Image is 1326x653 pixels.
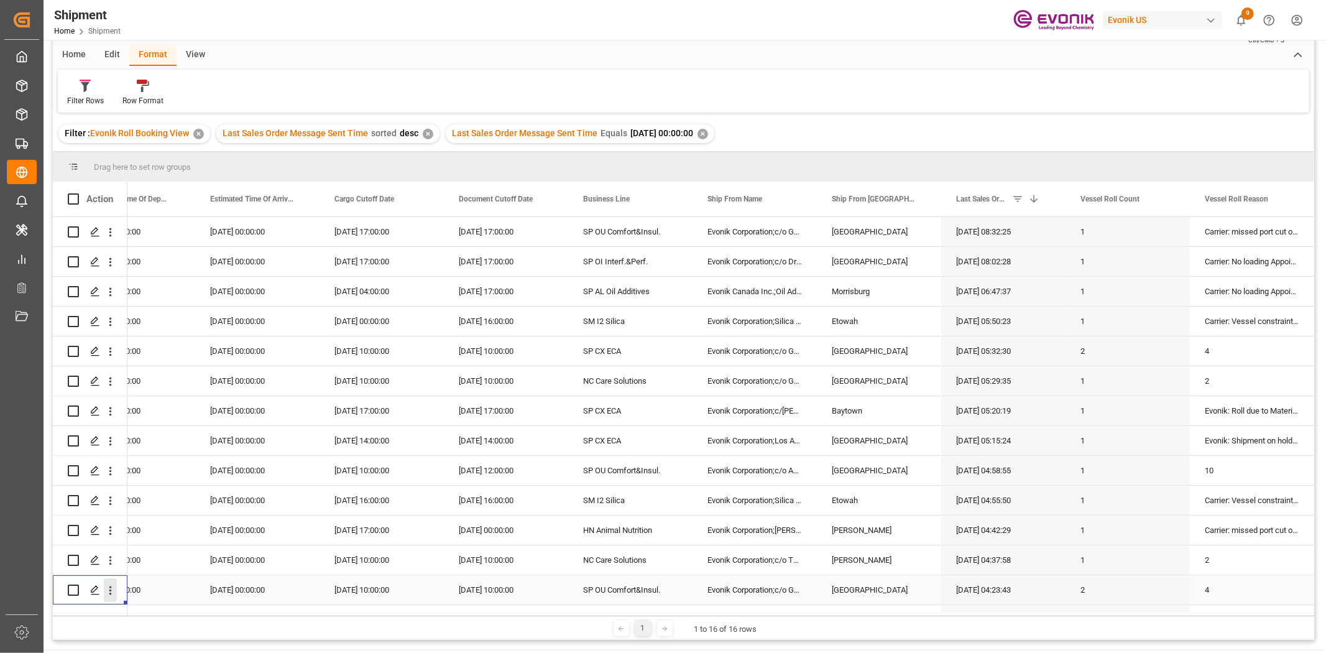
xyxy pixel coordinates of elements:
div: NC Care Solutions [568,545,693,575]
div: Evonik Corporation;c/o Gateway [GEOGRAPHIC_DATA] [693,575,817,604]
div: Press SPACE to select this row. [53,575,127,605]
div: [DATE] 17:00:00 [444,247,568,276]
div: [DATE] 10:00:00 [320,545,444,575]
span: Cargo Cutoff Date [334,195,394,203]
div: 1 [1066,396,1190,425]
div: [PERSON_NAME] [817,545,941,575]
div: [DATE] 00:00:00 [195,336,320,366]
div: [DATE] 10:00:00 [444,366,568,396]
span: Vessel Roll Count [1080,195,1140,203]
div: Edit [95,45,129,66]
span: Drag here to set row groups [94,162,191,172]
div: 1 [1066,307,1190,336]
div: [DATE] 17:00:00 [444,396,568,425]
div: [GEOGRAPHIC_DATA] [817,605,941,634]
div: Evonik Corporation;c/o American Whse [GEOGRAPHIC_DATA] [GEOGRAPHIC_DATA] [693,456,817,485]
div: Carrier: Vessel constraints (e.g., space limitations, schedule changes) [1190,605,1314,634]
div: Etowah [817,307,941,336]
div: [DATE] 17:00:00 [320,516,444,545]
span: desc [400,128,418,138]
div: [DATE] 10:00:00 [444,575,568,604]
div: Press SPACE to select this row. [53,545,127,575]
div: SP OU Comfort&Insul. [568,575,693,604]
div: [GEOGRAPHIC_DATA] [817,426,941,455]
div: [DATE] 00:00:00 [195,217,320,246]
div: Format [129,45,177,66]
div: 4 [1190,575,1314,604]
div: [DATE] 00:00:00 [195,426,320,455]
div: [DATE] 00:00:00 [195,247,320,276]
div: [DATE] 17:00:00 [444,277,568,306]
div: SP AL Oil Additives [568,277,693,306]
span: Last Sales Order Message Sent Time [223,128,368,138]
div: [PERSON_NAME] [817,516,941,545]
img: Evonik-brand-mark-Deep-Purple-RGB.jpeg_1700498283.jpeg [1013,9,1094,31]
div: [DATE] 10:00:00 [320,366,444,396]
div: [DATE] 10:00:00 [444,545,568,575]
div: [DATE] 00:00:00 [71,516,195,545]
div: Press SPACE to select this row. [53,277,127,307]
div: [DATE] 06:47:37 [941,277,1066,306]
div: [DATE] 00:00:00 [71,456,195,485]
div: Press SPACE to select this row. [53,336,127,366]
div: Press SPACE to select this row. [53,247,127,277]
div: Carrier: missed port cut off due to trucking/rail delay [1190,217,1314,246]
div: SP CX ECA [568,426,693,455]
span: Business Line [583,195,630,203]
div: [DATE] 05:15:24 [941,426,1066,455]
div: [DATE] 00:00:00 [71,307,195,336]
div: Etowah [817,486,941,515]
div: [DATE] 00:00:00 [444,516,568,545]
div: Press SPACE to select this row. [53,396,127,426]
div: Press SPACE to select this row. [53,486,127,516]
div: SP CX ECA [568,396,693,425]
div: Row Format [122,95,163,106]
div: [GEOGRAPHIC_DATA] [817,575,941,604]
div: 4 [1190,336,1314,366]
div: Carrier: No loading Appointment scheduled [1190,277,1314,306]
div: Carrier: No loading Appointment scheduled [1190,247,1314,276]
div: [DATE] 16:00:00 [444,486,568,515]
div: [DATE] 04:37:58 [941,545,1066,575]
div: [DATE] 00:00:00 [195,486,320,515]
div: [DATE] 05:29:35 [941,366,1066,396]
div: 1 [1066,217,1190,246]
div: Evonik: Roll due to Material Availability [1190,396,1314,425]
span: Estimated Time Of Arrival (ETA) [210,195,293,203]
span: Ship From [GEOGRAPHIC_DATA] [832,195,915,203]
div: View [177,45,214,66]
div: [DATE] 10:00:00 [320,336,444,366]
div: [DATE] 00:00:00 [71,575,195,604]
div: [GEOGRAPHIC_DATA] [817,456,941,485]
span: sorted [371,128,397,138]
div: ✕ [423,129,433,139]
div: Evonik Corporation;Los Angeles Production Plant [693,426,817,455]
div: Evonik US [1103,11,1222,29]
div: [GEOGRAPHIC_DATA] [817,217,941,246]
span: Last Sales Order Message Sent Time [956,195,1007,203]
div: [DATE] 04:55:50 [941,486,1066,515]
div: [DATE] 00:00:00 [71,426,195,455]
div: 2 [1190,366,1314,396]
div: Home [53,45,95,66]
span: Ship From Name [707,195,762,203]
div: 1 [1066,426,1190,455]
div: [DATE] 17:00:00 [320,247,444,276]
div: Evonik Corporation;c/o Gateway [GEOGRAPHIC_DATA] [693,217,817,246]
div: [DATE] 00:00:00 [71,217,195,246]
div: SM I2 Silica [568,486,693,515]
div: 2 [1066,336,1190,366]
div: [DATE] 10:00:00 [320,575,444,604]
div: [DATE] 12:00:00 [444,456,568,485]
div: SP AB Coating Addit. [568,605,693,634]
div: [DATE] 04:58:55 [941,456,1066,485]
div: [DATE] 23:59:00 [320,605,444,634]
div: [DATE] 04:00:00 [320,277,444,306]
div: Evonik Corporation;Silica Plant - Etowah [693,486,817,515]
div: Press SPACE to select this row. [53,307,127,336]
div: Evonik Corporation;c/o Gateway [GEOGRAPHIC_DATA] [693,366,817,396]
div: [DATE] 00:00:00 [71,396,195,425]
div: Evonik Canada Inc.;Oil Additives Plant, [GEOGRAPHIC_DATA] [693,277,817,306]
div: Carrier: Vessel constraints (e.g., space limitations, schedule changes) [1190,486,1314,515]
div: [DATE] 00:00:00 [71,336,195,366]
